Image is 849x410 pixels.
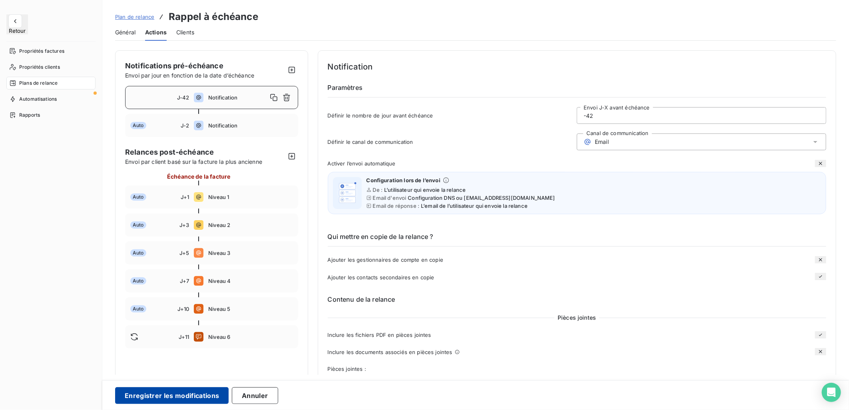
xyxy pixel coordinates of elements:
[145,28,167,36] span: Actions
[19,96,57,103] span: Automatisations
[335,180,360,206] img: illustration helper email
[9,28,26,34] span: Retour
[169,10,258,24] h3: Rappel à échéance
[208,222,293,228] span: Niveau 2
[232,387,278,404] button: Annuler
[328,60,827,73] h4: Notification
[181,122,189,129] span: J-2
[408,195,555,201] span: Configuration DNS ou [EMAIL_ADDRESS][DOMAIN_NAME]
[208,278,293,284] span: Niveau 4
[328,112,577,119] span: Définir le nombre de jour avant échéance
[125,157,285,166] span: Envoi par client basé sur la facture la plus ancienne
[6,93,96,105] a: Automatisations
[367,177,440,183] span: Configuration lors de l’envoi
[115,14,154,20] span: Plan de relance
[421,203,528,209] span: L’email de l’utilisateur qui envoie la relance
[208,250,293,256] span: Niveau 3
[176,28,194,36] span: Clients
[328,295,827,304] h6: Contenu de la relance
[179,250,189,256] span: J+5
[177,94,189,101] span: J-42
[554,314,599,322] span: Pièces jointes
[328,274,434,281] span: Ajouter les contacts secondaires en copie
[208,306,293,312] span: Niveau 5
[208,334,293,340] span: Niveau 6
[167,172,230,181] span: Échéance de la facture
[130,122,146,129] span: Auto
[130,221,146,229] span: Auto
[328,83,827,98] h6: Paramètres
[328,332,431,338] span: Inclure les fichiers PDF en pièces jointes
[179,222,189,228] span: J+3
[130,305,146,312] span: Auto
[328,160,396,167] span: Activer l’envoi automatique
[179,334,189,340] span: J+11
[208,122,293,129] span: Notification
[822,383,841,402] div: Open Intercom Messenger
[328,349,452,355] span: Inclure les documents associés en pièces jointes
[328,232,827,247] h6: Qui mettre en copie de la relance ?
[373,187,383,193] span: De :
[208,94,267,101] span: Notification
[208,194,293,200] span: Niveau 1
[373,203,420,209] span: Email de réponse :
[19,80,58,87] span: Plans de relance
[130,193,146,201] span: Auto
[595,138,609,146] span: Email
[6,14,28,34] button: Retour
[125,72,254,79] span: Envoi par jour en fonction de la date d’échéance
[19,111,40,119] span: Rapports
[130,277,146,285] span: Auto
[6,109,96,121] a: Rapports
[373,195,407,201] span: Email d'envoi
[328,257,444,263] span: Ajouter les gestionnaires de compte en copie
[115,28,136,36] span: Général
[181,194,189,200] span: J+1
[125,62,223,70] span: Notifications pré-échéance
[19,48,64,55] span: Propriétés factures
[125,147,285,157] span: Relances post-échéance
[19,64,60,71] span: Propriétés clients
[328,366,827,372] span: Pièces jointes :
[384,187,466,193] span: L’utilisateur qui envoie la relance
[6,77,96,90] a: Plans de relance
[6,61,96,74] a: Propriétés clients
[115,387,229,404] button: Enregistrer les modifications
[115,13,154,21] a: Plan de relance
[177,306,189,312] span: J+10
[180,278,189,284] span: J+7
[130,249,146,257] span: Auto
[328,139,577,145] span: Définir le canal de communication
[6,45,96,58] a: Propriétés factures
